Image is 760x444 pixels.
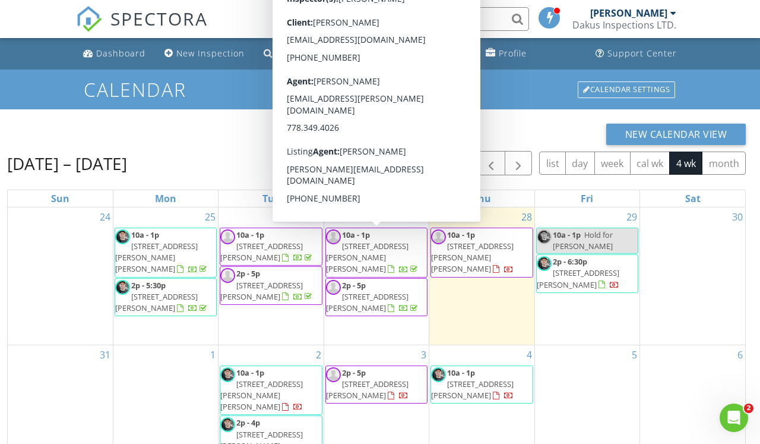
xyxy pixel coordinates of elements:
img: default-user-f0147aede5fd5fa78ca7ade42f37bd4542148d508eef1c3d3ea960f66861d68b.jpg [220,229,235,244]
a: Go to August 25, 2025 [202,207,218,226]
span: [STREET_ADDRESS][PERSON_NAME] [115,291,198,313]
a: Dashboard [78,43,150,65]
td: Go to August 24, 2025 [8,207,113,345]
span: Hold for [PERSON_NAME] [553,229,613,251]
div: Calendar Settings [578,81,675,98]
button: New Calendar View [606,124,746,145]
div: Profile [499,48,527,59]
a: 2p - 5:30p [STREET_ADDRESS][PERSON_NAME] [115,278,217,317]
a: Go to August 24, 2025 [97,207,113,226]
span: 10a - 1p [447,229,475,240]
a: 2p - 5p [STREET_ADDRESS][PERSON_NAME] [325,278,427,317]
a: Sunday [49,190,72,207]
button: 4 wk [669,152,702,175]
span: [STREET_ADDRESS][PERSON_NAME] [220,241,303,263]
h2: [DATE] – [DATE] [7,152,127,175]
a: 10a - 1p [STREET_ADDRESS][PERSON_NAME][PERSON_NAME] [326,229,420,275]
img: The Best Home Inspection Software - Spectora [76,6,102,32]
img: default-user-f0147aede5fd5fa78ca7ade42f37bd4542148d508eef1c3d3ea960f66861d68b.jpg [220,268,235,283]
a: 10a - 1p [STREET_ADDRESS][PERSON_NAME][PERSON_NAME] [115,229,209,275]
span: [STREET_ADDRESS][PERSON_NAME][PERSON_NAME] [326,241,408,274]
button: Previous [477,151,505,175]
span: 2p - 4p [236,417,260,428]
a: Go to August 30, 2025 [730,207,745,226]
img: img_4027.jpeg [115,280,130,295]
a: Calendar Settings [577,80,676,99]
a: Go to September 6, 2025 [735,345,745,364]
span: [STREET_ADDRESS][PERSON_NAME] [431,379,514,401]
img: default-user-f0147aede5fd5fa78ca7ade42f37bd4542148d508eef1c3d3ea960f66861d68b.jpg [326,280,341,295]
a: Friday [578,190,596,207]
span: [STREET_ADDRESS][PERSON_NAME] [537,267,619,289]
img: img_4027.jpeg [537,229,552,244]
a: 10a - 1p [STREET_ADDRESS][PERSON_NAME] [220,229,314,263]
img: default-user-f0147aede5fd5fa78ca7ade42f37bd4542148d508eef1c3d3ea960f66861d68b.jpg [326,229,341,244]
div: Dashboard [96,48,145,59]
span: SPECTORA [110,6,208,31]
span: 10a - 1p [236,229,264,240]
img: img_4027.jpeg [431,367,446,382]
a: Go to September 2, 2025 [313,345,324,364]
a: Go to August 31, 2025 [97,345,113,364]
a: Go to September 5, 2025 [629,345,639,364]
span: 10a - 1p [342,229,370,240]
a: 10a - 1p [STREET_ADDRESS][PERSON_NAME][PERSON_NAME] [220,366,322,415]
a: 10a - 1p [STREET_ADDRESS][PERSON_NAME] [220,228,322,266]
td: Go to August 27, 2025 [324,207,429,345]
div: Inspections [276,48,328,59]
span: 10a - 1p [553,229,581,240]
img: default-user-f0147aede5fd5fa78ca7ade42f37bd4542148d508eef1c3d3ea960f66861d68b.jpg [431,229,446,244]
button: day [565,152,595,175]
a: 10a - 1p [STREET_ADDRESS][PERSON_NAME] [431,367,514,401]
div: Support Center [607,48,677,59]
span: 2p - 5:30p [131,280,166,291]
td: Go to August 28, 2025 [429,207,534,345]
a: 2p - 5:30p [STREET_ADDRESS][PERSON_NAME] [115,280,209,313]
div: [PERSON_NAME] [590,7,667,19]
a: Inspections [259,43,332,65]
a: 10a - 1p [STREET_ADDRESS][PERSON_NAME][PERSON_NAME] [220,367,303,412]
a: 10a - 1p [STREET_ADDRESS][PERSON_NAME][PERSON_NAME] [325,228,427,278]
td: Go to August 25, 2025 [113,207,218,345]
a: 2p - 5p [STREET_ADDRESS][PERSON_NAME] [326,367,408,401]
div: Dakus Inspections LTD. [572,19,676,31]
div: New Inspection [176,48,245,59]
span: [STREET_ADDRESS][PERSON_NAME][PERSON_NAME] [220,379,303,412]
a: Support Center [591,43,682,65]
a: Profile [481,43,531,65]
button: cal wk [630,152,670,175]
iframe: Intercom live chat [720,404,748,432]
td: Go to August 26, 2025 [218,207,324,345]
a: 2p - 5p [STREET_ADDRESS][PERSON_NAME] [326,280,420,313]
span: 10a - 1p [131,229,159,240]
a: Go to August 27, 2025 [413,207,429,226]
span: [STREET_ADDRESS][PERSON_NAME] [220,280,303,302]
a: Go to August 28, 2025 [519,207,534,226]
a: Calendar [342,43,405,65]
a: Go to September 4, 2025 [524,345,534,364]
button: [DATE] [427,152,470,175]
a: New Inspection [160,43,249,65]
a: 10a - 1p [STREET_ADDRESS][PERSON_NAME] [430,366,533,404]
a: Wednesday [364,190,389,207]
img: img_4027.jpeg [220,367,235,382]
a: 2p - 5p [STREET_ADDRESS][PERSON_NAME] [325,366,427,404]
a: Go to September 3, 2025 [419,345,429,364]
a: SPECTORA [76,16,208,41]
button: month [702,152,746,175]
a: 10a - 1p [STREET_ADDRESS][PERSON_NAME][PERSON_NAME] [115,228,217,278]
a: 10a - 1p [STREET_ADDRESS][PERSON_NAME][PERSON_NAME] [431,229,514,275]
a: Settings [414,43,471,65]
img: img_4027.jpeg [537,256,552,271]
td: Go to August 30, 2025 [640,207,745,345]
span: 2p - 6:30p [553,256,587,267]
span: 10a - 1p [447,367,475,378]
img: img_4027.jpeg [220,417,235,432]
span: 10a - 1p [236,367,264,378]
a: Thursday [470,190,493,207]
div: Calendar [359,48,400,59]
button: week [594,152,631,175]
a: Go to August 26, 2025 [308,207,324,226]
a: Monday [153,190,179,207]
span: 2p - 5p [236,268,260,279]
